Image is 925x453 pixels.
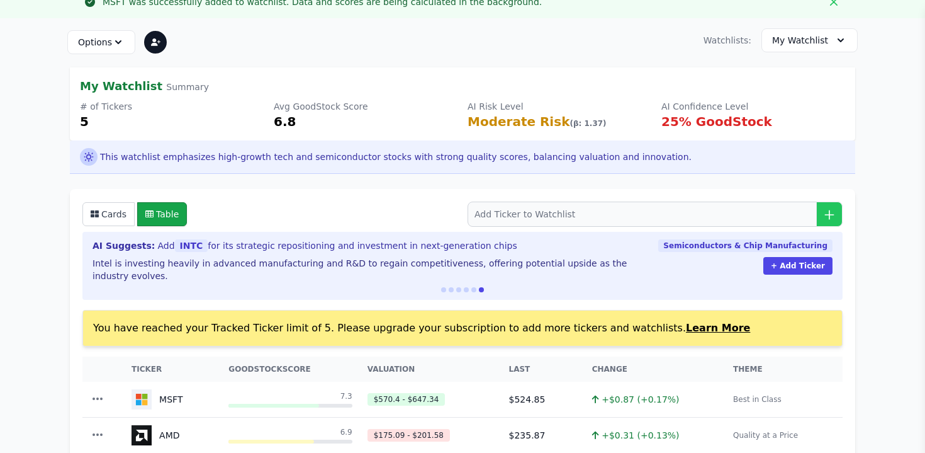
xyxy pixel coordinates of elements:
span: My Watchlist [772,34,828,47]
div: 5 [80,113,264,130]
div: Best in Class [733,393,782,406]
input: Add Ticker to Watchlist [468,202,843,227]
button: + Add Ticker [763,257,832,275]
img: MSFT.svg [132,389,152,410]
div: AI Confidence Level [661,100,845,113]
td: AMD [124,418,221,453]
span: INTC [175,239,208,252]
span: GoodStock [228,365,282,374]
div: 6.8 [274,113,457,130]
div: Quality at a Price [733,429,798,442]
div: $175.09 - $201.58 [367,429,450,442]
button: Learn More [686,321,750,336]
td: MSFT [124,382,221,417]
div: View toggle [82,202,187,226]
div: AI Risk Level [468,100,651,113]
span: 7.3 [340,391,352,401]
span: 6.9 [340,427,352,437]
span: AI Suggests: [92,239,155,252]
th: Ticker [124,357,221,382]
button: Cards [82,202,135,226]
span: This watchlist emphasizes high-growth tech and semiconductor stocks with strong quality scores, b... [100,151,692,163]
div: # of Tickers [80,100,264,113]
button: My Watchlist [761,28,858,52]
span: +$0.31 (+0.13%) [602,430,679,440]
button: Table [137,202,187,226]
span: Add for its strategic repositioning and investment in next-generation chips [157,239,517,252]
th: Score [221,357,359,382]
span: +$0.87 (+0.17%) [602,394,679,404]
button: Options [67,30,135,54]
span: Intel is investing heavily in advanced manufacturing and R&D to regain competitiveness, offering ... [92,258,627,281]
th: Valuation [360,357,502,382]
div: $570.4 - $647.34 [367,393,446,406]
div: Avg GoodStock Score [274,100,457,113]
span: Ask AI [80,148,98,166]
img: AMD.svg [132,425,152,445]
div: 25% GoodStock [661,113,845,130]
th: Last [502,357,585,382]
th: Change [585,357,726,382]
span: Semiconductors & Chip Manufacturing [658,239,832,252]
span: (β: 1.37) [569,119,606,128]
span: Watchlists: [704,34,751,47]
th: Theme [726,357,843,382]
span: You have reached your Tracked Ticker limit of 5. Please upgrade your subscription to add more tic... [93,322,750,334]
span: My Watchlist [80,79,162,93]
td: $524.85 [502,382,585,418]
div: Moderate Risk [468,113,651,130]
span: Summary [166,82,209,92]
